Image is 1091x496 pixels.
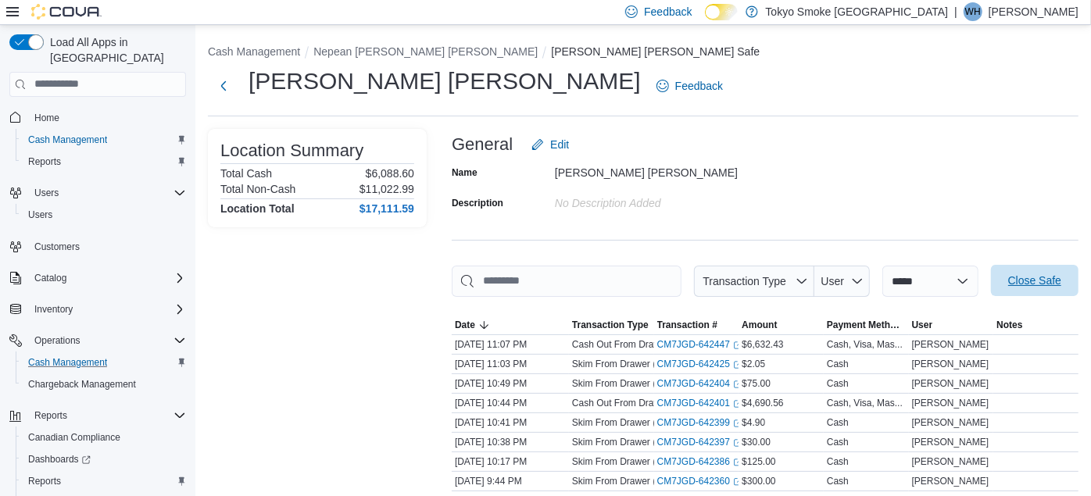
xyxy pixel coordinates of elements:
a: Feedback [650,70,729,102]
span: Cash Management [28,356,107,369]
a: Users [22,205,59,224]
span: Inventory [34,303,73,316]
svg: External link [733,477,742,487]
span: [PERSON_NAME] [912,416,989,429]
button: Users [16,204,192,226]
button: Inventory [3,298,192,320]
button: Close Safe [991,265,1078,296]
span: Users [34,187,59,199]
div: Cash [827,436,849,448]
svg: External link [733,419,742,428]
a: Cash Management [22,353,113,372]
button: Edit [525,129,575,160]
h4: Location Total [220,202,295,215]
button: Operations [28,331,87,350]
div: [DATE] 10:44 PM [452,394,569,412]
span: $125.00 [742,455,775,468]
span: Reports [28,155,61,168]
span: Chargeback Management [28,378,136,391]
div: Cash [827,377,849,390]
span: [PERSON_NAME] [912,358,989,370]
a: Reports [22,472,67,491]
button: User [814,266,870,297]
h3: Location Summary [220,141,363,160]
span: Catalog [34,272,66,284]
div: [DATE] 10:41 PM [452,413,569,432]
img: Cova [31,4,102,20]
span: Inventory [28,300,186,319]
button: Users [28,184,65,202]
button: Transaction Type [694,266,814,297]
button: Amount [739,316,824,334]
span: Users [28,209,52,221]
span: [PERSON_NAME] [912,338,989,351]
div: [DATE] 11:07 PM [452,335,569,354]
button: Nepean [PERSON_NAME] [PERSON_NAME] [313,45,538,58]
span: Amount [742,319,777,331]
span: Reports [22,472,186,491]
a: CM7JGD-642401External link [657,397,742,409]
a: Customers [28,237,86,256]
p: Cash Out From Drawer (Cash Drawer 4) [572,397,740,409]
span: Catalog [28,269,186,287]
span: Customers [28,237,186,256]
span: [PERSON_NAME] [912,455,989,468]
span: Transaction Type [703,275,786,287]
span: Home [34,112,59,124]
button: User [909,316,994,334]
button: Cash Management [16,129,192,151]
span: $2.05 [742,358,765,370]
div: Will Holmes [964,2,982,21]
a: CM7JGD-642386External link [657,455,742,468]
h3: General [452,135,513,154]
span: Close Safe [1008,273,1061,288]
a: CM7JGD-642404External link [657,377,742,390]
span: Payment Methods [827,319,906,331]
h6: Total Non-Cash [220,183,296,195]
span: $300.00 [742,475,775,487]
a: Canadian Compliance [22,428,127,447]
h4: $17,111.59 [359,202,414,215]
svg: External link [733,380,742,389]
button: Next [208,70,239,102]
p: Skim From Drawer (Cash Drawer 1) [572,358,721,370]
p: $6,088.60 [366,167,414,180]
span: Notes [996,319,1022,331]
button: Notes [993,316,1078,334]
span: $4,690.56 [742,397,783,409]
div: Cash [827,358,849,370]
span: $75.00 [742,377,771,390]
div: [DATE] 10:49 PM [452,374,569,393]
a: CM7JGD-642397External link [657,436,742,448]
button: Catalog [28,269,73,287]
span: Reports [22,152,186,171]
button: Transaction # [654,316,739,334]
span: Cash Management [22,353,186,372]
h1: [PERSON_NAME] [PERSON_NAME] [249,66,641,97]
span: Dashboards [28,453,91,466]
button: Cash Management [208,45,300,58]
p: $11,022.99 [359,183,414,195]
a: Dashboards [16,448,192,470]
span: [PERSON_NAME] [912,436,989,448]
p: Skim From Drawer (Cash Drawer 4) [572,416,721,429]
a: Cash Management [22,130,113,149]
button: Users [3,182,192,204]
svg: External link [733,341,742,350]
button: Inventory [28,300,79,319]
span: User [821,275,845,287]
a: Chargeback Management [22,375,142,394]
button: Customers [3,235,192,258]
a: CM7JGD-642425External link [657,358,742,370]
p: Skim From Drawer (Cash Drawer 1) [572,377,721,390]
span: Transaction # [657,319,717,331]
span: Operations [28,331,186,350]
h6: Total Cash [220,167,272,180]
span: Chargeback Management [22,375,186,394]
span: $4.90 [742,416,765,429]
span: WH [965,2,981,21]
span: Canadian Compliance [28,431,120,444]
div: [PERSON_NAME] [PERSON_NAME] [555,160,764,179]
div: Cash [827,416,849,429]
button: Reports [3,405,192,426]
